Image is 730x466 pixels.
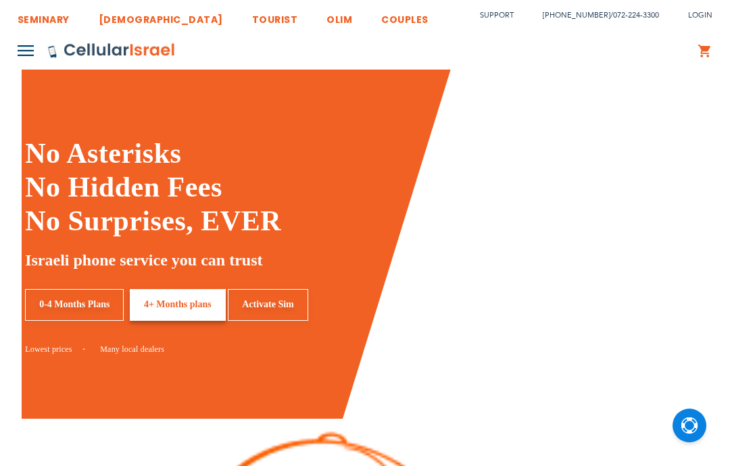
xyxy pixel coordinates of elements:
[100,344,164,354] a: Many local dealers
[25,248,706,272] h5: Israeli phone service you can trust
[228,289,308,321] a: Activate Sim
[613,10,659,20] a: 072-224-3300
[252,3,298,28] a: TOURIST
[25,289,124,321] a: 0-4 Months Plans
[130,289,226,321] a: 4+ Months plans
[381,3,429,28] a: COUPLES
[543,10,610,20] a: [PHONE_NUMBER]
[529,5,659,25] li: /
[47,43,176,59] img: Cellular Israel Logo
[326,3,352,28] a: OLIM
[99,3,223,28] a: [DEMOGRAPHIC_DATA]
[18,45,34,56] img: Toggle Menu
[25,136,706,238] h1: No Asterisks No Hidden Fees No Surprises, EVER
[480,10,514,20] a: Support
[25,344,84,354] a: Lowest prices
[688,10,712,20] span: Login
[18,3,70,28] a: SEMINARY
